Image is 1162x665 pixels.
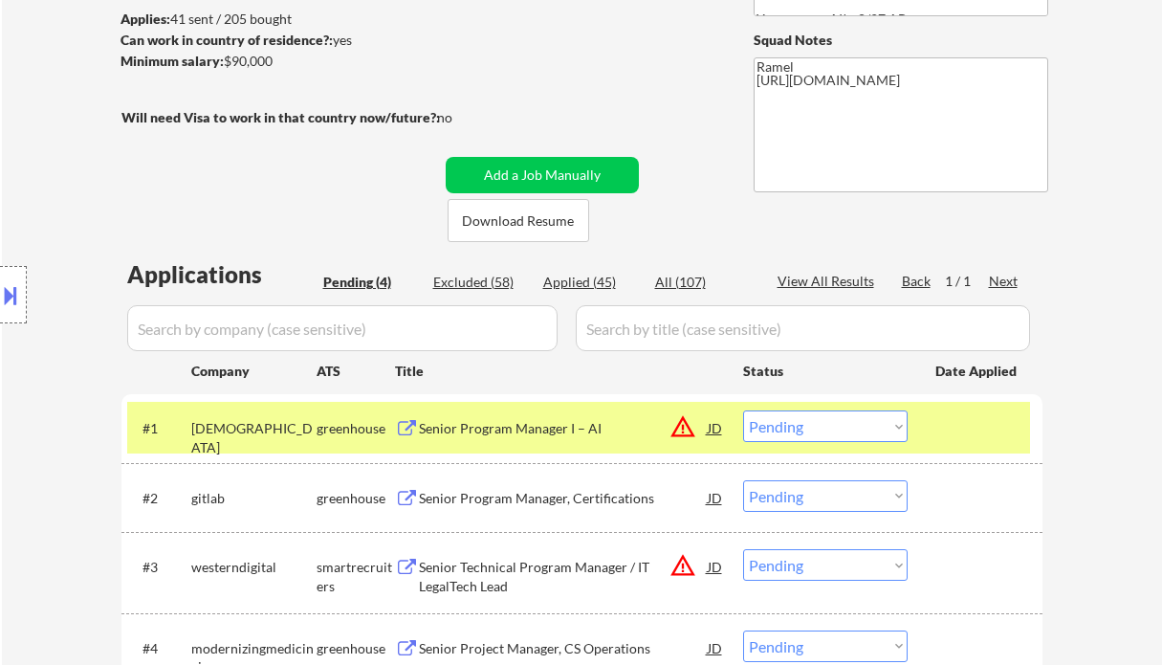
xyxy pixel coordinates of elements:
div: JD [706,631,725,665]
div: ATS [317,362,395,381]
div: Senior Program Manager I – AI [419,419,708,438]
div: greenhouse [317,639,395,658]
div: 1 / 1 [945,272,989,291]
div: Excluded (58) [433,273,529,292]
div: Applied (45) [543,273,639,292]
strong: Will need Visa to work in that country now/future?: [121,109,440,125]
div: westerndigital [191,558,317,577]
div: Senior Project Manager, CS Operations [419,639,708,658]
div: Next [989,272,1019,291]
div: JD [706,549,725,584]
button: warning_amber [669,552,696,579]
div: View All Results [778,272,880,291]
div: JD [706,410,725,445]
div: yes [121,31,433,50]
div: Pending (4) [323,273,419,292]
strong: Applies: [121,11,170,27]
div: #2 [143,489,176,508]
div: Squad Notes [754,31,1048,50]
div: smartrecruiters [317,558,395,595]
button: Download Resume [448,199,589,242]
div: 41 sent / 205 bought [121,10,439,29]
button: warning_amber [669,413,696,440]
div: JD [706,480,725,515]
div: Title [395,362,725,381]
input: Search by title (case sensitive) [576,305,1030,351]
div: Date Applied [935,362,1019,381]
div: #4 [143,639,176,658]
div: Senior Program Manager, Certifications [419,489,708,508]
div: All (107) [655,273,751,292]
div: greenhouse [317,489,395,508]
div: $90,000 [121,52,439,71]
strong: Minimum salary: [121,53,224,69]
div: no [437,108,492,127]
div: #3 [143,558,176,577]
strong: Can work in country of residence?: [121,32,333,48]
button: Add a Job Manually [446,157,639,193]
div: Status [743,353,908,388]
div: greenhouse [317,419,395,438]
div: Back [902,272,932,291]
div: gitlab [191,489,317,508]
div: Senior Technical Program Manager / IT LegalTech Lead [419,558,708,595]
